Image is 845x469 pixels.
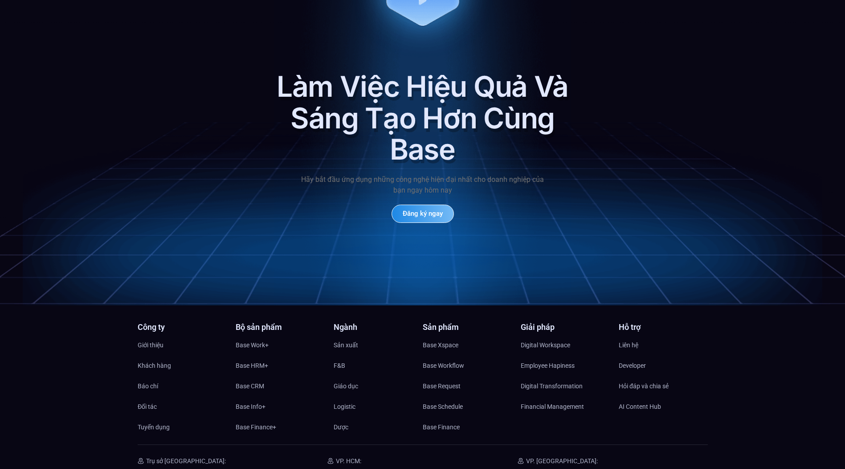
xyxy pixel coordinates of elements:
[138,338,163,352] span: Giới thiệu
[138,420,170,434] span: Tuyển dụng
[334,400,355,413] span: Logistic
[526,457,598,465] span: VP. [GEOGRAPHIC_DATA]:
[334,359,423,372] a: F&B
[521,400,584,413] span: Financial Management
[236,400,265,413] span: Base Info+
[138,379,158,393] span: Báo chí
[334,420,423,434] a: Dược
[138,359,227,372] a: Khách hàng
[423,338,458,352] span: Base Xspace
[334,323,423,331] h4: Ngành
[236,400,325,413] a: Base Info+
[619,323,708,331] h4: Hỗ trợ
[619,338,638,352] span: Liên hệ
[298,174,547,196] p: Hãy bắt đầu ứng dụng những công nghệ hiện đại nhất cho doanh nghiệp của bạn ngay hôm nay
[619,359,708,372] a: Developer
[334,420,348,434] span: Dược
[236,420,276,434] span: Base Finance+
[138,400,157,413] span: Đối tác
[521,323,610,331] h4: Giải pháp
[619,400,661,413] span: AI Content Hub
[236,379,264,393] span: Base CRM
[236,420,325,434] a: Base Finance+
[334,359,345,372] span: F&B
[619,379,708,393] a: Hỏi đáp và chia sẻ
[276,71,570,165] div: Làm Việc Hiệu Quả Và Sáng Tạo Hơn Cùng Base
[423,379,461,393] span: Base Request
[521,359,610,372] a: Employee Hapiness
[619,359,646,372] span: Developer
[521,400,610,413] a: Financial Management
[138,400,227,413] a: Đối tác
[334,338,358,352] span: Sản xuất
[392,205,454,223] a: Đăng ký ngay
[423,359,512,372] a: Base Workflow
[138,379,227,393] a: Báo chí
[236,379,325,393] a: Base CRM
[423,400,512,413] a: Base Schedule
[236,338,325,352] a: Base Work+
[619,338,708,352] a: Liên hệ
[236,359,325,372] a: Base HRM+
[619,379,669,393] span: Hỏi đáp và chia sẻ
[334,379,358,393] span: Giáo dục
[334,400,423,413] a: Logistic
[423,400,463,413] span: Base Schedule
[236,338,269,352] span: Base Work+
[138,338,227,352] a: Giới thiệu
[334,379,423,393] a: Giáo dục
[138,420,227,434] a: Tuyển dụng
[334,338,423,352] a: Sản xuất
[423,359,464,372] span: Base Workflow
[423,420,512,434] a: Base Finance
[521,379,610,393] a: Digital Transformation
[423,323,512,331] h4: Sản phẩm
[423,338,512,352] a: Base Xspace
[146,457,226,465] span: Trụ sở [GEOGRAPHIC_DATA]:
[138,323,227,331] h4: Công ty
[236,359,268,372] span: Base HRM+
[521,338,570,352] span: Digital Workspace
[521,359,575,372] span: Employee Hapiness
[336,457,361,465] span: VP. HCM:
[423,420,460,434] span: Base Finance
[619,400,708,413] a: AI Content Hub
[521,338,610,352] a: Digital Workspace
[403,210,443,217] span: Đăng ký ngay
[521,379,583,393] span: Digital Transformation
[236,323,325,331] h4: Bộ sản phẩm
[423,379,512,393] a: Base Request
[138,359,171,372] span: Khách hàng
